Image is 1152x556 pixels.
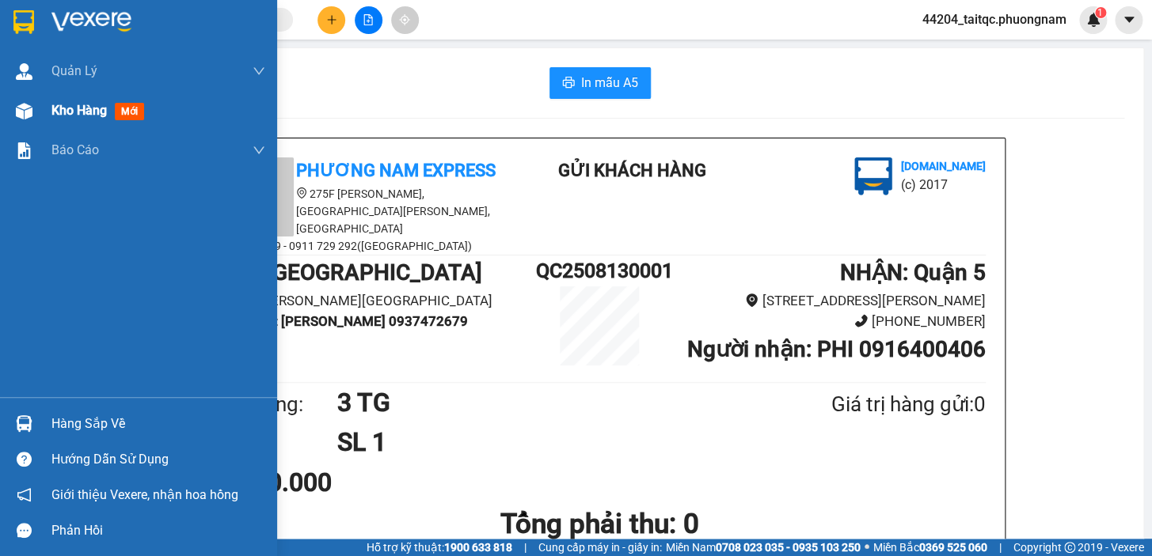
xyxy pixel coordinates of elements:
button: printerIn mẫu A5 [549,67,651,99]
div: Phản hồi [51,519,265,543]
span: environment [296,187,307,199]
b: Phương Nam Express [296,161,496,180]
b: Gửi khách hàng [558,161,706,180]
div: Hướng dẫn sử dụng [51,448,265,471]
span: Báo cáo [51,140,99,160]
span: In mẫu A5 [581,73,638,93]
div: Hàng sắp về [51,412,265,436]
li: 275F [PERSON_NAME], [GEOGRAPHIC_DATA][PERSON_NAME], [GEOGRAPHIC_DATA] [215,185,500,237]
li: [STREET_ADDRESS][PERSON_NAME] [664,290,986,312]
button: plus [317,6,345,34]
span: message [17,523,32,538]
span: environment [745,293,758,307]
span: Quản Lý [51,61,97,81]
sup: 1 [1095,7,1106,18]
span: mới [115,103,144,120]
li: (c) 2017 [133,75,218,95]
span: printer [562,76,575,91]
span: 1 [1097,7,1103,18]
b: GỬI : [GEOGRAPHIC_DATA] [215,259,482,286]
b: NHẬN : Quận 5 [839,259,985,286]
button: aim [391,6,419,34]
span: caret-down [1122,13,1136,27]
strong: 0369 525 060 [919,541,987,554]
span: notification [17,487,32,502]
span: Miền Bắc [873,539,987,556]
img: solution-icon [16,142,32,159]
h1: 3 TG [337,383,754,422]
img: icon-new-feature [1086,13,1101,27]
span: Kho hàng [51,103,107,118]
span: question-circle [17,452,32,467]
div: CR 80.000 [215,463,469,502]
span: copyright [1064,542,1075,553]
b: Phương Nam Express [20,102,87,204]
span: Giới thiệu Vexere, nhận hoa hồng [51,485,238,505]
span: Cung cấp máy in - giấy in: [538,539,662,556]
b: Người nhận : PHI 0916400406 [686,336,985,362]
img: logo-vxr [13,10,34,34]
span: aim [399,14,410,25]
b: [DOMAIN_NAME] [900,160,985,172]
strong: 1900 633 818 [444,541,512,554]
img: logo.jpg [172,20,210,58]
button: file-add [355,6,382,34]
span: down [253,144,265,157]
span: down [253,65,265,78]
span: Miền Nam [666,539,861,556]
div: Giá trị hàng gửi: 0 [754,388,985,421]
img: logo.jpg [854,157,892,195]
button: caret-down [1115,6,1142,34]
li: 658 [PERSON_NAME][GEOGRAPHIC_DATA] [215,290,536,312]
b: Người gửi : [PERSON_NAME] 0937472679 [215,313,468,329]
span: plus [326,14,337,25]
img: warehouse-icon [16,415,32,432]
b: [DOMAIN_NAME] [133,60,218,73]
h1: QC2508130001 [535,255,663,286]
h1: SL 1 [337,422,754,462]
li: [PHONE_NUMBER] [664,311,986,332]
li: (c) 2017 [900,175,985,195]
span: ⚪️ [865,544,869,550]
span: | [524,539,527,556]
span: file-add [363,14,374,25]
span: phone [854,314,868,327]
span: Hỗ trợ kỹ thuật: [367,539,512,556]
b: Gửi khách hàng [97,23,157,97]
img: warehouse-icon [16,103,32,119]
h1: Tổng phải thu: 0 [215,502,986,546]
li: 1900 6519 - 0911 729 292([GEOGRAPHIC_DATA]) [215,237,500,255]
span: | [999,539,1002,556]
img: warehouse-icon [16,63,32,80]
span: 44204_taitqc.phuongnam [910,9,1079,29]
strong: 0708 023 035 - 0935 103 250 [716,541,861,554]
